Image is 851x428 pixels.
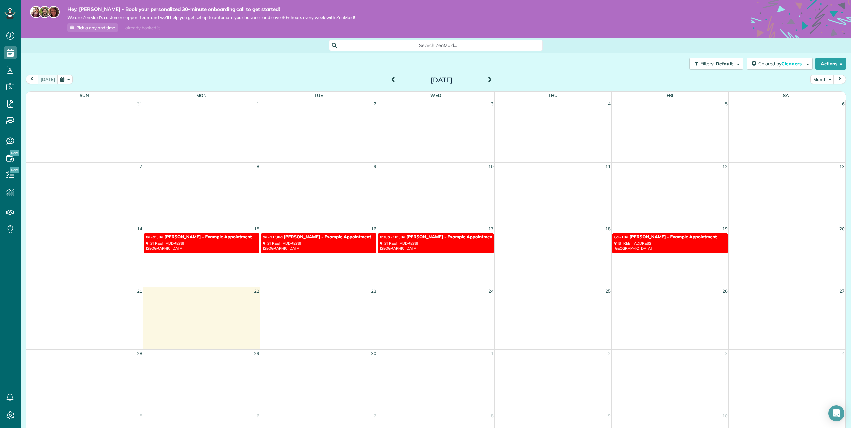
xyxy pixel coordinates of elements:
a: 11 [605,163,611,170]
a: 15 [253,225,260,233]
a: 6 [256,412,260,420]
a: 3 [490,100,494,108]
span: New [10,150,19,156]
div: [STREET_ADDRESS] [GEOGRAPHIC_DATA] [146,241,257,251]
a: 5 [724,100,728,108]
span: Sun [80,93,89,98]
a: 2 [373,100,377,108]
span: Pick a day and time [76,25,115,30]
a: 29 [253,350,260,357]
span: Thu [548,93,558,98]
span: 8:30a - 10:30a [380,235,405,239]
span: [PERSON_NAME] - Example Appointment [629,234,717,240]
button: prev [26,75,38,84]
a: 27 [839,287,845,295]
img: maria-72a9807cf96188c08ef61303f053569d2e2a8a1cde33d635c8a3ac13582a053d.jpg [30,6,42,18]
span: [PERSON_NAME] - Example Appointment [164,234,252,240]
a: 10 [722,412,728,420]
a: 9 [607,412,611,420]
a: 14 [136,225,143,233]
a: 31 [136,100,143,108]
a: 16 [370,225,377,233]
a: 18 [605,225,611,233]
a: 12 [722,163,728,170]
a: 13 [839,163,845,170]
a: 7 [373,412,377,420]
a: 30 [370,350,377,357]
a: 24 [488,287,494,295]
span: Colored by [758,61,804,67]
a: 4 [607,100,611,108]
div: [STREET_ADDRESS] [GEOGRAPHIC_DATA] [263,241,374,251]
div: [STREET_ADDRESS] [GEOGRAPHIC_DATA] [614,241,726,251]
a: 23 [370,287,377,295]
span: New [10,167,19,173]
a: 1 [490,350,494,357]
span: 9a - 11:30a [263,235,283,239]
a: 3 [724,350,728,357]
a: 1 [256,100,260,108]
span: [PERSON_NAME] - Example Appointment [284,234,371,240]
a: 20 [839,225,845,233]
a: 19 [722,225,728,233]
button: Filters: Default [689,58,743,70]
a: 17 [488,225,494,233]
span: Cleaners [781,61,803,67]
span: We are ZenMaid’s customer support team and we’ll help you get set up to automate your business an... [67,15,355,20]
span: 8a - 10a [614,235,629,239]
div: [STREET_ADDRESS] [GEOGRAPHIC_DATA] [380,241,492,251]
a: 10 [488,163,494,170]
a: 7 [139,163,143,170]
a: 22 [253,287,260,295]
span: 8a - 9:30a [146,235,164,239]
a: 5 [139,412,143,420]
a: 21 [136,287,143,295]
a: 2 [607,350,611,357]
button: next [833,75,846,84]
a: 9 [373,163,377,170]
a: Pick a day and time [67,23,118,32]
span: Mon [196,93,207,98]
span: Sat [783,93,791,98]
a: Filters: Default [686,58,743,70]
span: Wed [430,93,441,98]
button: Colored byCleaners [747,58,813,70]
img: michelle-19f622bdf1676172e81f8f8fba1fb50e276960ebfe0243fe18214015130c80e4.jpg [48,6,60,18]
span: Tue [314,93,323,98]
button: Month [810,75,834,84]
img: jorge-587dff0eeaa6aab1f244e6dc62b8924c3b6ad411094392a53c71c6c4a576187d.jpg [39,6,51,18]
button: Actions [815,58,846,70]
div: I already booked it [119,24,164,32]
a: 28 [136,350,143,357]
h2: [DATE] [400,76,483,84]
a: 8 [490,412,494,420]
button: [DATE] [38,75,58,84]
a: 25 [605,287,611,295]
span: [PERSON_NAME] - Example Appointment [406,234,494,240]
span: Fri [667,93,673,98]
a: 8 [256,163,260,170]
span: Default [716,61,733,67]
strong: Hey, [PERSON_NAME] - Book your personalized 30-minute onboarding call to get started! [67,6,355,13]
a: 6 [841,100,845,108]
a: 26 [722,287,728,295]
div: Open Intercom Messenger [828,405,844,421]
a: 4 [841,350,845,357]
span: Filters: [700,61,714,67]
